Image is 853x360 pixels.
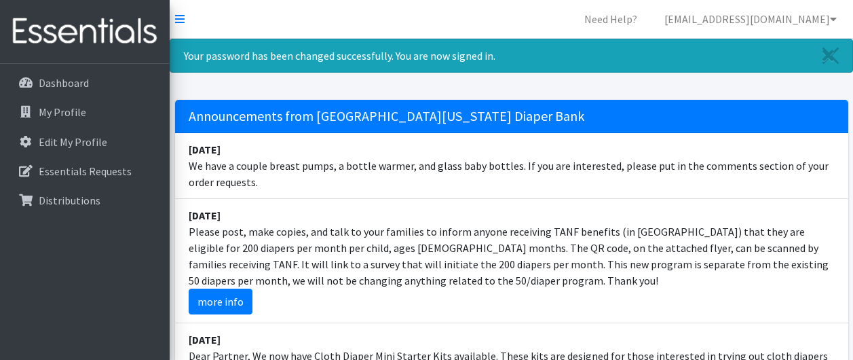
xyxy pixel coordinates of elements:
[175,100,848,133] h5: Announcements from [GEOGRAPHIC_DATA][US_STATE] Diaper Bank
[189,143,221,156] strong: [DATE]
[170,39,853,73] div: Your password has been changed successfully. You are now signed in.
[5,128,164,156] a: Edit My Profile
[5,69,164,96] a: Dashboard
[39,164,132,178] p: Essentials Requests
[653,5,848,33] a: [EMAIL_ADDRESS][DOMAIN_NAME]
[175,199,848,323] li: Please post, make copies, and talk to your families to inform anyone receiving TANF benefits (in ...
[5,187,164,214] a: Distributions
[39,76,89,90] p: Dashboard
[189,289,252,314] a: more info
[5,98,164,126] a: My Profile
[39,194,100,207] p: Distributions
[5,9,164,54] img: HumanEssentials
[189,209,221,222] strong: [DATE]
[175,133,848,199] li: We have a couple breast pumps, a bottle warmer, and glass baby bottles. If you are interested, pl...
[189,333,221,346] strong: [DATE]
[573,5,648,33] a: Need Help?
[39,105,86,119] p: My Profile
[39,135,107,149] p: Edit My Profile
[809,39,852,72] a: Close
[5,158,164,185] a: Essentials Requests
